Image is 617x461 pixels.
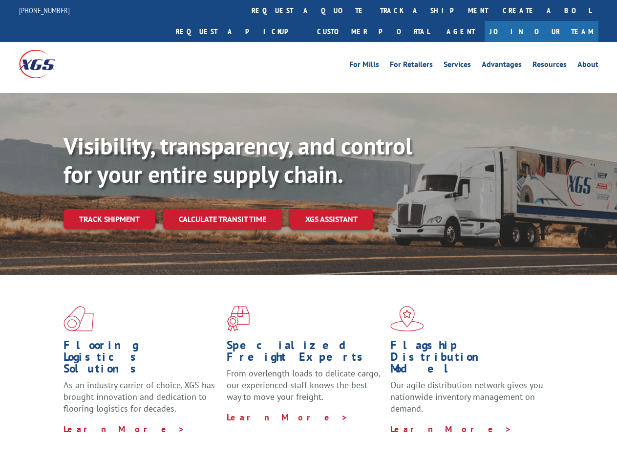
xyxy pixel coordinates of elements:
[390,379,543,414] span: Our agile distribution network gives you nationwide inventory management on demand.
[169,21,310,42] a: Request a pickup
[577,61,598,71] a: About
[64,209,155,229] a: Track shipment
[437,21,485,42] a: Agent
[444,61,471,71] a: Services
[482,61,522,71] a: Advantages
[64,306,94,331] img: xgs-icon-total-supply-chain-intelligence-red
[227,306,250,331] img: xgs-icon-focused-on-flooring-red
[485,21,598,42] a: Join Our Team
[390,306,424,331] img: xgs-icon-flagship-distribution-model-red
[290,209,373,230] a: XGS ASSISTANT
[163,209,282,230] a: Calculate transit time
[64,131,412,189] b: Visibility, transparency, and control for your entire supply chain.
[227,368,383,411] p: From overlength loads to delicate cargo, our experienced staff knows the best way to move your fr...
[64,339,219,379] h1: Flooring Logistics Solutions
[64,423,185,435] a: Learn More >
[390,423,512,435] a: Learn More >
[532,61,567,71] a: Resources
[227,339,383,368] h1: Specialized Freight Experts
[349,61,379,71] a: For Mills
[227,412,348,423] a: Learn More >
[19,5,70,15] a: [PHONE_NUMBER]
[390,61,433,71] a: For Retailers
[64,379,215,414] span: As an industry carrier of choice, XGS has brought innovation and dedication to flooring logistics...
[390,339,546,379] h1: Flagship Distribution Model
[310,21,437,42] a: Customer Portal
